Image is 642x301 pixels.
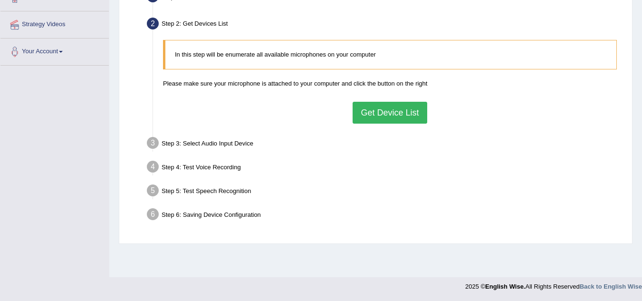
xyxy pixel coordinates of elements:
div: Step 2: Get Devices List [143,15,628,36]
strong: English Wise. [485,283,525,290]
a: Strategy Videos [0,11,109,35]
div: Step 3: Select Audio Input Device [143,134,628,155]
div: Step 4: Test Voice Recording [143,158,628,179]
div: Step 5: Test Speech Recognition [143,182,628,203]
div: Step 6: Saving Device Configuration [143,205,628,226]
blockquote: In this step will be enumerate all available microphones on your computer [163,40,617,69]
p: Please make sure your microphone is attached to your computer and click the button on the right [163,79,617,88]
div: 2025 © All Rights Reserved [465,277,642,291]
a: Your Account [0,39,109,62]
button: Get Device List [353,102,427,124]
a: Back to English Wise [580,283,642,290]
